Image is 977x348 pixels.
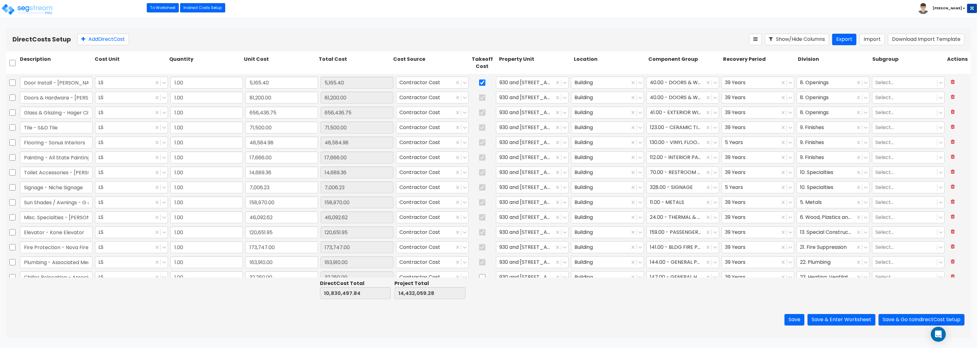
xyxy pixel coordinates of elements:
[77,34,129,45] button: AddDirectCost
[931,327,946,342] div: Open Intercom Messenger
[19,55,93,71] div: Description
[871,55,946,71] div: Subgroup
[888,34,965,45] button: Download Import Template
[168,55,243,71] div: Quantity
[180,3,225,12] a: Indirect Costs Setup
[722,55,797,71] div: Recovery Period
[860,34,885,45] button: Import
[765,34,829,45] button: Show/Hide Columns
[797,55,871,71] div: Division
[918,3,929,14] img: avatar.png
[317,55,392,71] div: Total Cost
[933,6,962,11] b: [PERSON_NAME]
[498,55,573,71] div: Property Unit
[749,34,762,45] button: Reorder Items
[394,280,465,287] div: Project Total
[647,55,722,71] div: Component Group
[392,55,467,71] div: Cost Source
[1,3,54,16] img: logo_pro_r.png
[832,34,856,45] button: Export
[946,55,971,71] div: Actions
[93,55,168,71] div: Cost Unit
[573,55,647,71] div: Location
[784,314,804,326] button: Save
[808,314,875,326] button: Save & Enter Worksheet
[467,55,498,71] div: Takeoff Cost
[320,280,391,287] div: Direct Cost Total
[879,314,965,326] button: Save & Go toIndirectCost Setup
[12,35,71,44] b: Direct Costs Setup
[243,55,317,71] div: Unit Cost
[147,3,179,12] a: To Worksheet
